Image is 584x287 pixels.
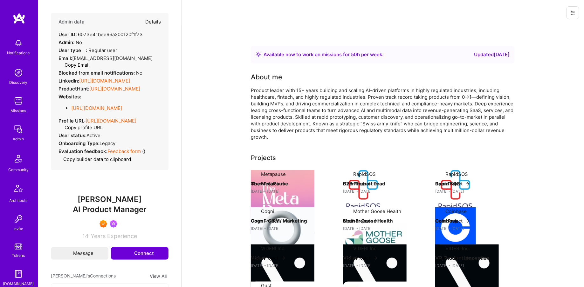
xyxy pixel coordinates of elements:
[343,262,423,269] div: [DATE] - [DATE]
[465,218,470,224] img: arrow-right
[251,207,314,271] img: Company logo
[15,244,22,250] img: tokens
[11,182,26,197] img: Architects
[58,39,82,46] div: No
[3,280,34,287] div: [DOMAIN_NAME]
[445,208,467,215] div: Coinbase
[73,205,147,214] span: AI Product Manager
[100,140,115,146] span: legacy
[51,247,108,260] button: Message
[251,72,282,82] div: About me
[110,220,117,228] img: Been on Mission
[251,255,286,261] button: Open Project
[435,188,515,195] div: [DATE] - [DATE]
[343,170,384,211] img: Company logo
[58,78,79,84] strong: LinkedIn:
[281,256,286,261] img: arrow-right
[58,31,143,38] div: 6073e41bee96a200120f1f73
[435,255,470,261] button: Open Project
[60,125,65,130] i: icon Copy
[81,47,86,52] i: Help
[445,245,470,252] div: VIDERI Inc.
[100,220,107,228] img: Exceptional A.Teamer
[373,256,378,261] img: arrow-right
[58,39,74,45] strong: Admin:
[465,181,470,186] img: arrow-right
[256,52,261,57] img: Availability
[7,50,30,56] div: Notifications
[111,247,168,260] button: Connect
[11,107,26,114] div: Missions
[86,118,136,124] a: [URL][DOMAIN_NAME]
[11,151,26,166] img: Community
[251,153,276,163] div: Projects
[60,63,65,68] i: icon Copy
[435,180,470,187] button: Open Project
[12,213,25,225] img: Invite
[261,208,274,215] div: Cogni
[435,262,515,269] div: [DATE] - [DATE]
[343,207,407,271] img: Company logo
[435,217,515,225] h4: Coinbase
[58,157,63,162] i: icon Copy
[12,252,25,259] div: Tokens
[66,251,70,256] i: icon Mail
[373,181,378,186] img: arrow-right
[71,105,122,111] a: [URL][DOMAIN_NAME]
[58,94,81,100] strong: Websites:
[72,55,153,61] span: [EMAIL_ADDRESS][DOMAIN_NAME]
[14,225,24,232] div: Invite
[251,170,314,234] img: Company logo
[343,180,423,188] h4: B2B Product Lead
[343,255,378,261] button: Open Project
[10,197,28,204] div: Architects
[343,254,423,262] h4: Videri
[91,233,137,239] span: Years Experience
[86,132,100,138] span: Active
[465,256,470,261] img: arrow-right
[82,233,89,239] span: 14
[353,208,401,215] div: Mother Goose Health
[251,217,286,224] button: Open Project
[126,250,131,256] i: icon Connect
[89,86,140,92] a: [URL][DOMAIN_NAME]
[12,66,25,79] img: discovery
[251,225,330,232] div: [DATE] - [DATE]
[12,37,25,50] img: bell
[251,262,330,269] div: [DATE] - [DATE]
[435,170,476,211] img: Company logo
[281,181,286,186] img: arrow-right
[343,188,423,195] div: [DATE] - [DATE]
[251,254,330,262] h4: Videri
[12,268,25,280] img: guide book
[343,180,378,187] button: Open Project
[343,217,423,225] h4: Mother Goose Health
[58,148,145,155] div: ( )
[261,245,285,252] div: VIDERI Inc.
[58,70,136,76] strong: Blocked from email notifications:
[148,272,168,280] button: View All
[435,207,476,248] img: Company logo
[343,217,378,224] button: Open Project
[58,47,87,53] strong: User type :
[12,123,25,136] img: admin teamwork
[251,180,286,187] button: Open Project
[58,47,117,54] div: Regular user
[435,217,470,224] button: Open Project
[251,180,330,188] h4: The MetaPause
[12,95,25,107] img: teamwork
[58,70,142,76] div: No
[351,51,357,57] span: 50
[353,171,376,177] div: RapidSOS
[107,148,141,154] a: Feedback form
[435,225,515,232] div: [DATE] - [DATE]
[264,51,383,58] div: Available now to work on missions for h per week .
[58,148,107,154] strong: Evaluation feedback:
[58,156,131,163] button: Copy builder data to clipboard
[10,79,28,86] div: Discovery
[58,19,85,25] h4: Admin data
[435,254,515,262] h4: VP, Product Innovation
[58,55,72,61] strong: Email:
[58,132,86,138] strong: User status:
[145,13,161,31] button: Details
